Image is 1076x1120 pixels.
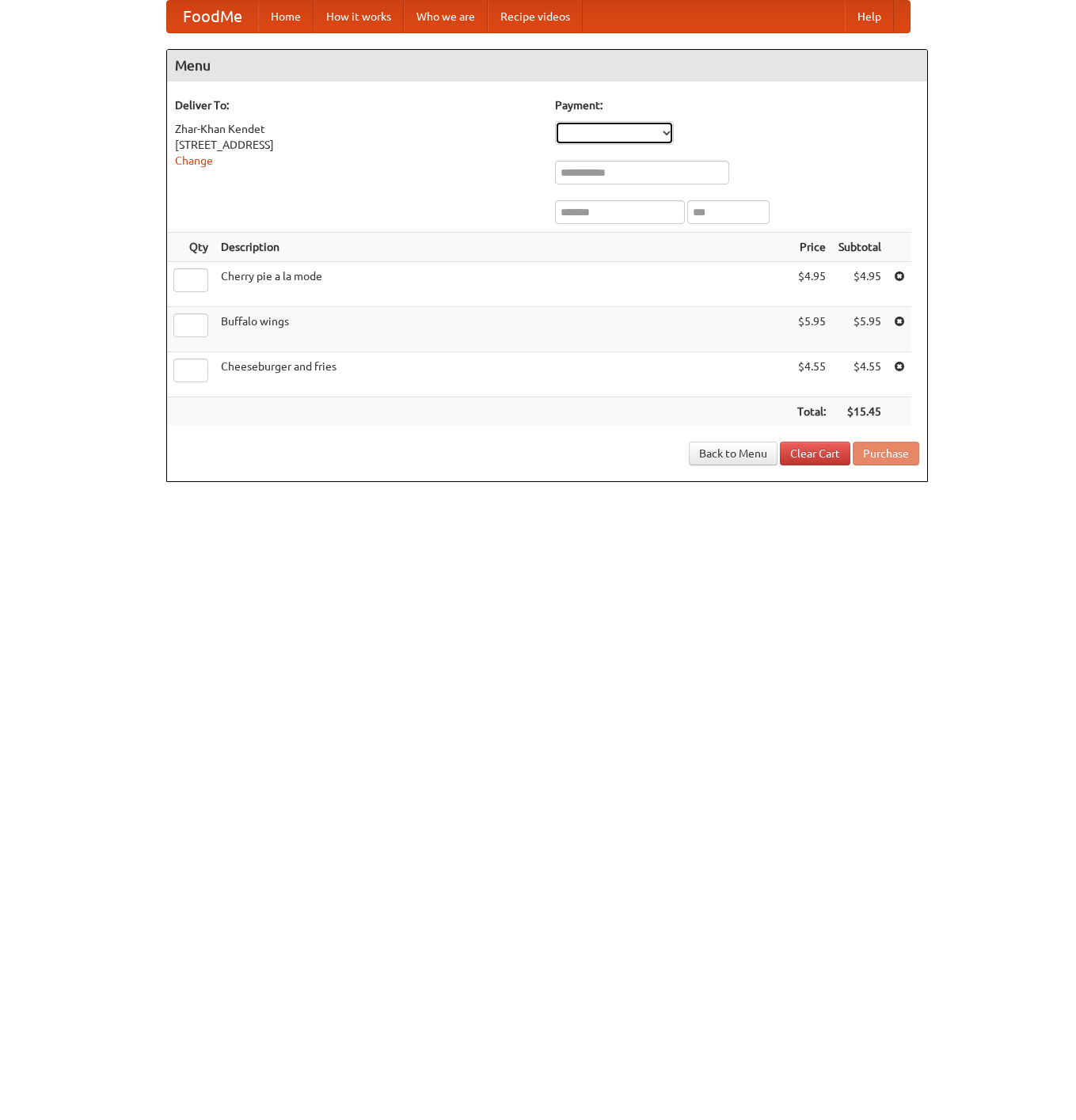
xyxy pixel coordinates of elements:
[791,307,832,352] td: $5.95
[832,233,888,262] th: Subtotal
[555,97,919,113] h5: Payment:
[832,397,888,427] th: $15.45
[689,442,778,465] a: Back to Menu
[215,262,791,307] td: Cherry pie a la mode
[791,262,832,307] td: $4.95
[175,121,539,137] div: Zhar-Khan Kendet
[404,1,488,32] a: Who we are
[780,442,850,465] a: Clear Cart
[175,97,539,113] h5: Deliver To:
[791,397,832,427] th: Total:
[832,352,888,397] td: $4.55
[845,1,894,32] a: Help
[167,50,927,82] h4: Menu
[791,352,832,397] td: $4.55
[832,262,888,307] td: $4.95
[175,137,539,153] div: [STREET_ADDRESS]
[167,1,258,32] a: FoodMe
[314,1,404,32] a: How it works
[832,307,888,352] td: $5.95
[175,154,213,167] a: Change
[791,233,832,262] th: Price
[215,307,791,352] td: Buffalo wings
[258,1,314,32] a: Home
[215,352,791,397] td: Cheeseburger and fries
[215,233,791,262] th: Description
[488,1,583,32] a: Recipe videos
[167,233,215,262] th: Qty
[853,442,919,465] button: Purchase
